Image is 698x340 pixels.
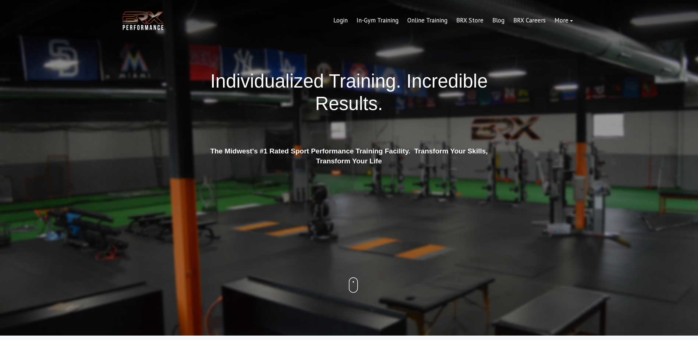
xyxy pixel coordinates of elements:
a: In-Gym Training [352,12,403,29]
h1: Individualized Training. Incredible Results. [208,70,491,138]
img: BRX Transparent Logo-2 [121,10,165,32]
a: BRX Store [452,12,488,29]
a: Online Training [403,12,452,29]
a: Blog [488,12,509,29]
a: BRX Careers [509,12,550,29]
a: Login [329,12,352,29]
div: Navigation Menu [329,12,577,29]
strong: The Midwest's #1 Rated Sport Performance Training Facility. Transform Your Skills, Transform Your... [210,147,488,165]
a: More [550,12,577,29]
